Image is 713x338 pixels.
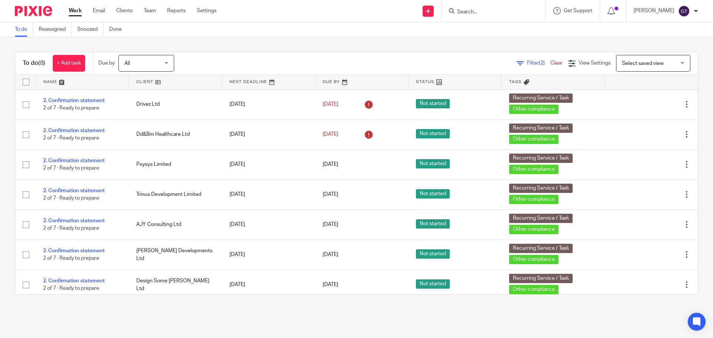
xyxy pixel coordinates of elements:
[323,132,338,137] span: [DATE]
[509,154,573,163] span: Recurring Service / Task
[129,210,222,240] td: AJY Consulting Ltd
[416,279,450,289] span: Not started
[43,166,99,171] span: 2 of 7 · Ready to prepare
[43,188,105,193] a: 2. Confirmation statement
[93,7,105,14] a: Email
[416,99,450,108] span: Not started
[323,282,338,287] span: [DATE]
[539,60,545,66] span: (2)
[129,270,222,300] td: Design Some [PERSON_NAME] Ltd
[129,119,222,150] td: Dd&Bm Healthcare Ltd
[622,61,664,66] span: Select saved view
[416,159,450,168] span: Not started
[579,60,611,66] span: View Settings
[129,240,222,270] td: [PERSON_NAME] Developments Ltd
[43,106,99,111] span: 2 of 7 · Ready to prepare
[222,150,315,180] td: [DATE]
[222,270,315,300] td: [DATE]
[43,286,99,291] span: 2 of 7 · Ready to prepare
[39,22,72,37] a: Reassigned
[23,59,45,67] h1: To do
[116,7,133,14] a: Clients
[509,285,559,294] span: Other compliance
[43,128,105,133] a: 2. Confirmation statement
[53,55,85,72] a: + Add task
[69,7,82,14] a: Work
[509,255,559,264] span: Other compliance
[43,218,105,223] a: 2. Confirmation statement
[456,9,523,16] input: Search
[509,80,522,84] span: Tags
[129,150,222,180] td: Psysys Limited
[323,102,338,107] span: [DATE]
[564,8,592,13] span: Get Support
[323,222,338,227] span: [DATE]
[509,244,573,253] span: Recurring Service / Task
[527,60,550,66] span: Filter
[43,136,99,141] span: 2 of 7 · Ready to prepare
[509,195,559,204] span: Other compliance
[634,7,674,14] p: [PERSON_NAME]
[222,210,315,240] td: [DATE]
[416,129,450,138] span: Not started
[509,105,559,114] span: Other compliance
[43,256,99,261] span: 2 of 7 · Ready to prepare
[43,278,105,283] a: 2. Confirmation statement
[509,93,573,103] span: Recurring Service / Task
[98,59,115,67] p: Due by
[323,192,338,197] span: [DATE]
[509,214,573,223] span: Recurring Service / Task
[509,184,573,193] span: Recurring Service / Task
[323,252,338,257] span: [DATE]
[509,124,573,133] span: Recurring Service / Task
[15,22,33,37] a: To do
[43,226,99,231] span: 2 of 7 · Ready to prepare
[550,60,563,66] a: Clear
[109,22,127,37] a: Done
[222,240,315,270] td: [DATE]
[167,7,186,14] a: Reports
[129,180,222,210] td: Trinus Development Limited
[15,6,52,16] img: Pixie
[197,7,216,14] a: Settings
[43,98,105,103] a: 2. Confirmation statement
[678,5,690,17] img: svg%3E
[509,165,559,174] span: Other compliance
[416,189,450,198] span: Not started
[509,274,573,283] span: Recurring Service / Task
[222,119,315,150] td: [DATE]
[222,180,315,210] td: [DATE]
[43,158,105,163] a: 2. Confirmation statement
[144,7,156,14] a: Team
[43,196,99,201] span: 2 of 7 · Ready to prepare
[323,162,338,167] span: [DATE]
[38,60,45,66] span: (8)
[416,219,450,229] span: Not started
[222,89,315,119] td: [DATE]
[129,89,222,119] td: Drivez Ltd
[77,22,104,37] a: Snoozed
[416,249,450,259] span: Not started
[509,225,559,234] span: Other compliance
[509,135,559,144] span: Other compliance
[124,61,130,66] span: All
[43,248,105,253] a: 2. Confirmation statement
